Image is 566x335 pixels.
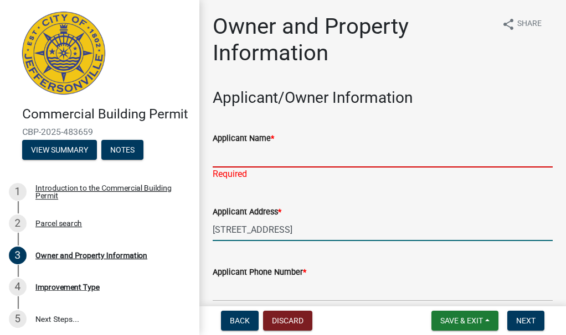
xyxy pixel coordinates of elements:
[22,146,97,155] wm-modal-confirm: Summary
[9,278,27,296] div: 4
[35,283,100,291] div: Improvement Type
[516,316,536,325] span: Next
[35,252,147,259] div: Owner and Property Information
[22,106,191,122] h4: Commercial Building Permit
[213,208,281,216] label: Applicant Address
[213,13,493,66] h1: Owner and Property Information
[440,316,483,325] span: Save & Exit
[22,12,105,95] img: City of Jeffersonville, Indiana
[213,88,553,107] h3: Applicant/Owner Information
[9,310,27,328] div: 5
[22,140,97,160] button: View Summary
[9,247,27,264] div: 3
[507,311,544,331] button: Next
[493,13,550,35] button: shareShare
[517,18,542,31] span: Share
[263,311,312,331] button: Discard
[230,316,250,325] span: Back
[431,311,498,331] button: Save & Exit
[22,127,177,137] span: CBP-2025-483659
[101,146,143,155] wm-modal-confirm: Notes
[502,18,515,31] i: share
[35,219,82,227] div: Parcel search
[9,214,27,232] div: 2
[221,311,259,331] button: Back
[101,140,143,160] button: Notes
[9,183,27,201] div: 1
[213,135,274,143] label: Applicant Name
[213,269,306,276] label: Applicant Phone Number
[35,184,182,200] div: Introduction to the Commercial Building Permit
[213,167,553,181] div: Required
